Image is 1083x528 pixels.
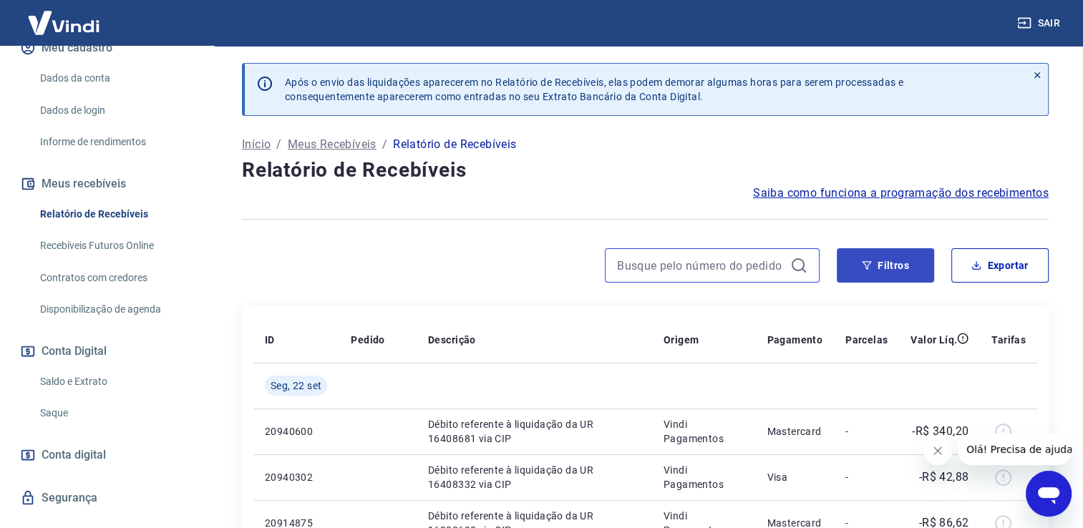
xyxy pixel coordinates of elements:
[285,75,903,104] p: Após o envio das liquidações aparecerem no Relatório de Recebíveis, elas podem demorar algumas ho...
[17,32,197,64] button: Meu cadastro
[991,333,1026,347] p: Tarifas
[34,64,197,93] a: Dados da conta
[767,424,822,439] p: Mastercard
[34,200,197,229] a: Relatório de Recebíveis
[34,263,197,293] a: Contratos com credores
[34,127,197,157] a: Informe de rendimentos
[242,156,1049,185] h4: Relatório de Recebíveis
[664,463,744,492] p: Vindi Pagamentos
[428,417,641,446] p: Débito referente à liquidação da UR 16408681 via CIP
[664,333,699,347] p: Origem
[617,255,785,276] input: Busque pelo número do pedido
[265,424,328,439] p: 20940600
[845,470,888,484] p: -
[845,333,888,347] p: Parcelas
[34,295,197,324] a: Disponibilização de agenda
[382,136,387,153] p: /
[34,96,197,125] a: Dados de login
[1026,471,1072,517] iframe: Botão para abrir a janela de mensagens
[276,136,281,153] p: /
[34,367,197,396] a: Saldo e Extrato
[664,417,744,446] p: Vindi Pagamentos
[42,445,106,465] span: Conta digital
[242,136,271,153] a: Início
[767,470,822,484] p: Visa
[958,434,1072,465] iframe: Mensagem da empresa
[837,248,934,283] button: Filtros
[1014,10,1066,36] button: Sair
[17,1,110,44] img: Vindi
[912,423,968,440] p: -R$ 340,20
[428,463,641,492] p: Débito referente à liquidação da UR 16408332 via CIP
[34,399,197,428] a: Saque
[351,333,384,347] p: Pedido
[951,248,1049,283] button: Exportar
[17,439,197,471] a: Conta digital
[919,469,969,486] p: -R$ 42,88
[9,10,120,21] span: Olá! Precisa de ajuda?
[265,333,275,347] p: ID
[923,436,952,465] iframe: Fechar mensagem
[17,336,197,367] button: Conta Digital
[753,185,1049,202] a: Saiba como funciona a programação dos recebimentos
[428,333,476,347] p: Descrição
[17,482,197,514] a: Segurança
[767,333,822,347] p: Pagamento
[271,378,321,393] span: Seg, 22 set
[34,231,197,260] a: Recebíveis Futuros Online
[17,168,197,200] button: Meus recebíveis
[910,333,957,347] p: Valor Líq.
[288,136,377,153] a: Meus Recebíveis
[265,470,328,484] p: 20940302
[845,424,888,439] p: -
[393,136,516,153] p: Relatório de Recebíveis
